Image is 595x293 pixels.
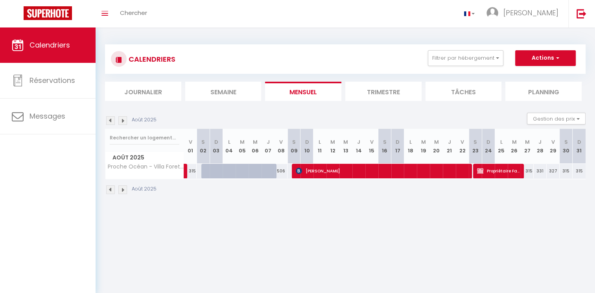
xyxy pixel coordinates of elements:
abbr: J [357,138,360,146]
th: 28 [534,129,547,164]
abbr: M [330,138,335,146]
th: 10 [300,129,313,164]
th: 15 [365,129,378,164]
abbr: L [319,138,321,146]
div: 315 [184,164,197,178]
abbr: V [461,138,464,146]
span: Proche Océan - Villa Foretti - [107,164,185,170]
th: 04 [223,129,236,164]
abbr: M [434,138,439,146]
abbr: M [512,138,516,146]
th: 21 [443,129,456,164]
span: Réservations [29,75,75,85]
abbr: D [577,138,581,146]
abbr: V [279,138,283,146]
th: 30 [560,129,573,164]
th: 13 [339,129,352,164]
th: 31 [573,129,586,164]
abbr: S [201,138,205,146]
div: 315 [560,164,573,178]
abbr: M [421,138,426,146]
abbr: J [267,138,270,146]
li: Mensuel [265,82,341,101]
abbr: M [525,138,529,146]
span: Messages [29,111,65,121]
p: Août 2025 [132,116,157,124]
div: 315 [573,164,586,178]
th: 01 [184,129,197,164]
th: 12 [326,129,339,164]
span: Calendriers [29,40,70,50]
th: 14 [352,129,365,164]
th: 02 [197,129,210,164]
th: 06 [249,129,262,164]
abbr: S [292,138,296,146]
button: Ouvrir le widget de chat LiveChat [6,3,30,27]
th: 23 [469,129,482,164]
abbr: L [409,138,412,146]
button: Filtrer par hébergement [428,50,503,66]
th: 24 [482,129,495,164]
th: 20 [430,129,443,164]
span: Août 2025 [105,152,184,163]
div: 331 [534,164,547,178]
div: 327 [547,164,560,178]
span: [PERSON_NAME] [503,8,558,18]
abbr: L [500,138,502,146]
img: Super Booking [24,6,72,20]
th: 09 [287,129,300,164]
li: Trimestre [345,82,422,101]
abbr: M [240,138,245,146]
th: 22 [456,129,469,164]
abbr: V [188,138,192,146]
abbr: S [383,138,387,146]
h3: CALENDRIERS [127,50,175,68]
th: 11 [313,129,326,164]
th: 26 [508,129,521,164]
abbr: V [370,138,374,146]
button: Actions [515,50,576,66]
abbr: M [343,138,348,146]
th: 05 [236,129,249,164]
th: 07 [262,129,274,164]
li: Planning [505,82,582,101]
abbr: D [305,138,309,146]
abbr: J [448,138,451,146]
abbr: J [538,138,542,146]
img: logout [577,9,586,18]
li: Tâches [426,82,502,101]
li: Semaine [185,82,262,101]
abbr: D [396,138,400,146]
span: Chercher [120,9,147,17]
abbr: D [214,138,218,146]
div: 506 [274,164,287,178]
th: 25 [495,129,508,164]
span: Propriétaire Famille [PERSON_NAME] [477,163,520,178]
th: 03 [210,129,223,164]
input: Rechercher un logement... [110,131,179,145]
th: 16 [378,129,391,164]
th: 18 [404,129,417,164]
abbr: L [228,138,230,146]
th: 27 [521,129,534,164]
abbr: S [564,138,568,146]
th: 29 [547,129,560,164]
abbr: V [551,138,555,146]
th: 19 [417,129,430,164]
th: 08 [274,129,287,164]
abbr: M [253,138,258,146]
li: Journalier [105,82,181,101]
div: 315 [521,164,534,178]
abbr: S [473,138,477,146]
button: Gestion des prix [527,113,586,125]
p: Août 2025 [132,185,157,193]
abbr: D [486,138,490,146]
img: ... [486,7,498,19]
span: [PERSON_NAME] [296,163,469,178]
th: 17 [391,129,404,164]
